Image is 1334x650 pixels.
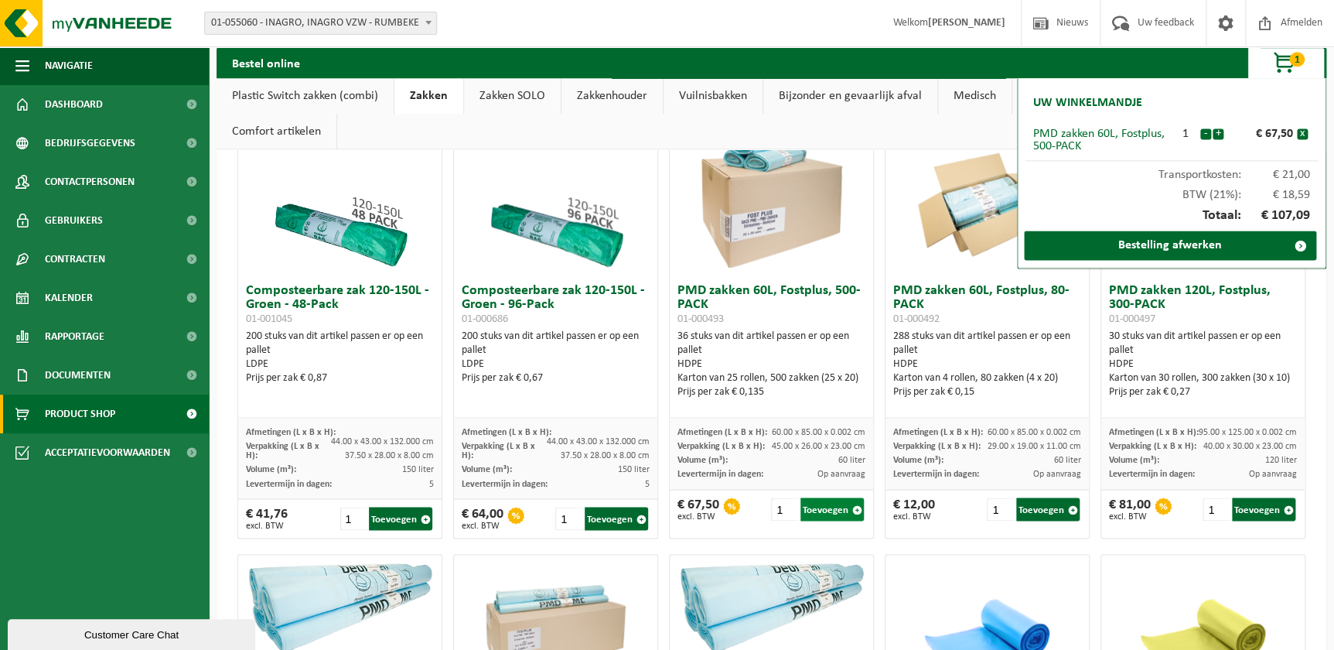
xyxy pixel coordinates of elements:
[893,470,979,479] span: Levertermijn in dagen:
[429,479,434,488] span: 5
[677,498,719,521] div: € 67,50
[217,78,394,114] a: Plastic Switch zakken (combi)
[462,479,548,488] span: Levertermijn in dagen:
[462,442,535,460] span: Verpakking (L x B x H):
[677,470,763,479] span: Levertermijn in dagen:
[1016,498,1080,521] button: Toevoegen
[618,465,650,474] span: 150 liter
[345,451,434,460] span: 37.50 x 28.00 x 8.00 cm
[677,313,724,325] span: 01-000493
[893,511,935,521] span: excl. BTW
[1227,128,1297,140] div: € 67,50
[677,428,767,437] span: Afmetingen (L x B x H):
[664,78,763,114] a: Vuilnisbakken
[893,385,1081,399] div: Prijs per zak € 0,15
[677,385,865,399] div: Prijs per zak € 0,135
[1203,442,1297,451] span: 40.00 x 30.00 x 23.00 cm
[217,114,336,149] a: Comfort artikelen
[561,451,650,460] span: 37.50 x 28.00 x 8.00 cm
[331,437,434,446] span: 44.00 x 43.00 x 132.000 cm
[893,330,1081,399] div: 288 stuks van dit artikel passen er op een pallet
[262,121,417,276] img: 01-001045
[45,395,115,433] span: Product Shop
[1289,52,1305,67] span: 1
[1241,169,1311,181] span: € 21,00
[462,428,551,437] span: Afmetingen (L x B x H):
[246,507,288,530] div: € 41,76
[369,507,432,530] button: Toevoegen
[246,330,434,385] div: 200 stuks van dit artikel passen er op een pallet
[1265,456,1297,465] span: 120 liter
[555,507,583,530] input: 1
[45,317,104,356] span: Rapportage
[1109,442,1196,451] span: Verpakking (L x B x H):
[1109,470,1195,479] span: Levertermijn in dagen:
[988,428,1081,437] span: 60.00 x 85.00 x 0.002 cm
[1200,128,1211,139] button: -
[893,428,983,437] span: Afmetingen (L x B x H):
[45,356,111,395] span: Documenten
[1297,128,1308,139] button: x
[462,313,508,325] span: 01-000686
[45,201,103,240] span: Gebruikers
[1033,470,1081,479] span: Op aanvraag
[893,456,943,465] span: Volume (m³):
[677,371,865,385] div: Karton van 25 rollen, 500 zakken (25 x 20)
[893,284,1081,326] h3: PMD zakken 60L, Fostplus, 80-PACK
[585,507,648,530] button: Toevoegen
[1109,498,1151,521] div: € 81,00
[1172,128,1199,140] div: 1
[1109,357,1297,371] div: HDPE
[893,313,940,325] span: 01-000492
[1109,511,1151,521] span: excl. BTW
[1025,201,1318,231] div: Totaal:
[800,498,864,521] button: Toevoegen
[1109,385,1297,399] div: Prijs per zak € 0,27
[893,442,981,451] span: Verpakking (L x B x H):
[246,313,292,325] span: 01-001045
[45,124,135,162] span: Bedrijfsgegevens
[45,240,105,279] span: Contracten
[45,433,170,472] span: Acceptatievoorwaarden
[1247,47,1325,78] button: 1
[1054,456,1081,465] span: 60 liter
[402,465,434,474] span: 150 liter
[1109,313,1155,325] span: 01-000497
[462,284,650,326] h3: Composteerbare zak 120-150L - Groen - 96-Pack
[838,456,865,465] span: 60 liter
[246,284,434,326] h3: Composteerbare zak 120-150L - Groen - 48-Pack
[462,507,503,530] div: € 64,00
[677,442,765,451] span: Verpakking (L x B x H):
[893,498,935,521] div: € 12,00
[772,442,865,451] span: 45.00 x 26.00 x 23.00 cm
[1249,470,1297,479] span: Op aanvraag
[694,121,848,276] img: 01-000493
[462,357,650,371] div: LDPE
[462,371,650,385] div: Prijs per zak € 0,67
[1109,428,1199,437] span: Afmetingen (L x B x H):
[1241,209,1311,223] span: € 107,09
[772,428,865,437] span: 60.00 x 85.00 x 0.002 cm
[1241,189,1311,201] span: € 18,59
[1109,371,1297,385] div: Karton van 30 rollen, 300 zakken (30 x 10)
[204,12,437,35] span: 01-055060 - INAGRO, INAGRO VZW - RUMBEKE
[1025,181,1318,201] div: BTW (21%):
[909,121,1064,276] img: 01-000492
[1109,284,1297,326] h3: PMD zakken 120L, Fostplus, 300-PACK
[246,371,434,385] div: Prijs per zak € 0,87
[987,498,1015,521] input: 1
[45,162,135,201] span: Contactpersonen
[462,521,503,530] span: excl. BTW
[1109,330,1297,399] div: 30 stuks van dit artikel passen er op een pallet
[246,479,332,488] span: Levertermijn in dagen:
[1199,428,1297,437] span: 95.00 x 125.00 x 0.002 cm
[1025,161,1318,181] div: Transportkosten:
[45,279,93,317] span: Kalender
[1109,456,1159,465] span: Volume (m³):
[677,357,865,371] div: HDPE
[246,428,336,437] span: Afmetingen (L x B x H):
[928,17,1005,29] strong: [PERSON_NAME]
[246,357,434,371] div: LDPE
[340,507,368,530] input: 1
